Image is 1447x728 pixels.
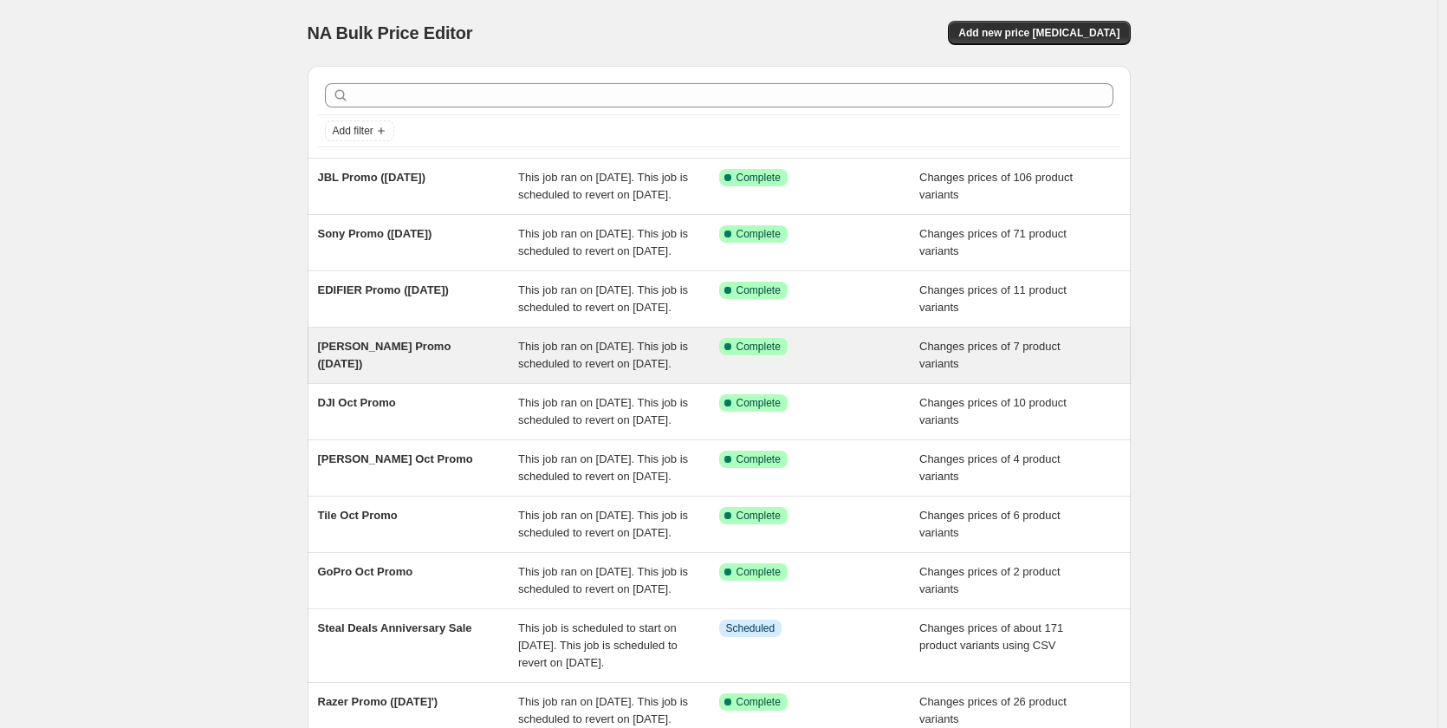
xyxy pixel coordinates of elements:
span: Add new price [MEDICAL_DATA] [958,26,1119,40]
span: Complete [736,695,781,709]
span: Razer Promo ([DATE]') [318,695,438,708]
span: This job ran on [DATE]. This job is scheduled to revert on [DATE]. [518,452,688,483]
span: This job ran on [DATE]. This job is scheduled to revert on [DATE]. [518,695,688,725]
span: Scheduled [726,621,775,635]
span: Complete [736,509,781,523]
span: Complete [736,396,781,410]
span: This job ran on [DATE]. This job is scheduled to revert on [DATE]. [518,340,688,370]
span: Steal Deals Anniversary Sale [318,621,472,634]
span: Changes prices of 71 product variants [919,227,1067,257]
span: EDIFIER Promo ([DATE]) [318,283,449,296]
span: NA Bulk Price Editor [308,23,473,42]
span: Changes prices of 10 product variants [919,396,1067,426]
span: Changes prices of 4 product variants [919,452,1061,483]
span: Changes prices of 26 product variants [919,695,1067,725]
span: [PERSON_NAME] Oct Promo [318,452,473,465]
span: Tile Oct Promo [318,509,398,522]
span: Complete [736,452,781,466]
span: Changes prices of about 171 product variants using CSV [919,621,1063,652]
span: Changes prices of 2 product variants [919,565,1061,595]
span: Changes prices of 6 product variants [919,509,1061,539]
span: DJI Oct Promo [318,396,396,409]
span: Complete [736,565,781,579]
button: Add new price [MEDICAL_DATA] [948,21,1130,45]
span: GoPro Oct Promo [318,565,413,578]
span: [PERSON_NAME] Promo ([DATE]) [318,340,451,370]
span: This job ran on [DATE]. This job is scheduled to revert on [DATE]. [518,171,688,201]
span: JBL Promo ([DATE]) [318,171,425,184]
span: Changes prices of 7 product variants [919,340,1061,370]
span: This job ran on [DATE]. This job is scheduled to revert on [DATE]. [518,396,688,426]
span: This job is scheduled to start on [DATE]. This job is scheduled to revert on [DATE]. [518,621,678,669]
span: Complete [736,283,781,297]
span: Changes prices of 11 product variants [919,283,1067,314]
span: Complete [736,227,781,241]
span: Complete [736,340,781,354]
span: This job ran on [DATE]. This job is scheduled to revert on [DATE]. [518,509,688,539]
button: Add filter [325,120,394,141]
span: Sony Promo ([DATE]) [318,227,432,240]
span: This job ran on [DATE]. This job is scheduled to revert on [DATE]. [518,227,688,257]
span: This job ran on [DATE]. This job is scheduled to revert on [DATE]. [518,565,688,595]
span: Changes prices of 106 product variants [919,171,1073,201]
span: Complete [736,171,781,185]
span: This job ran on [DATE]. This job is scheduled to revert on [DATE]. [518,283,688,314]
span: Add filter [333,124,373,138]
